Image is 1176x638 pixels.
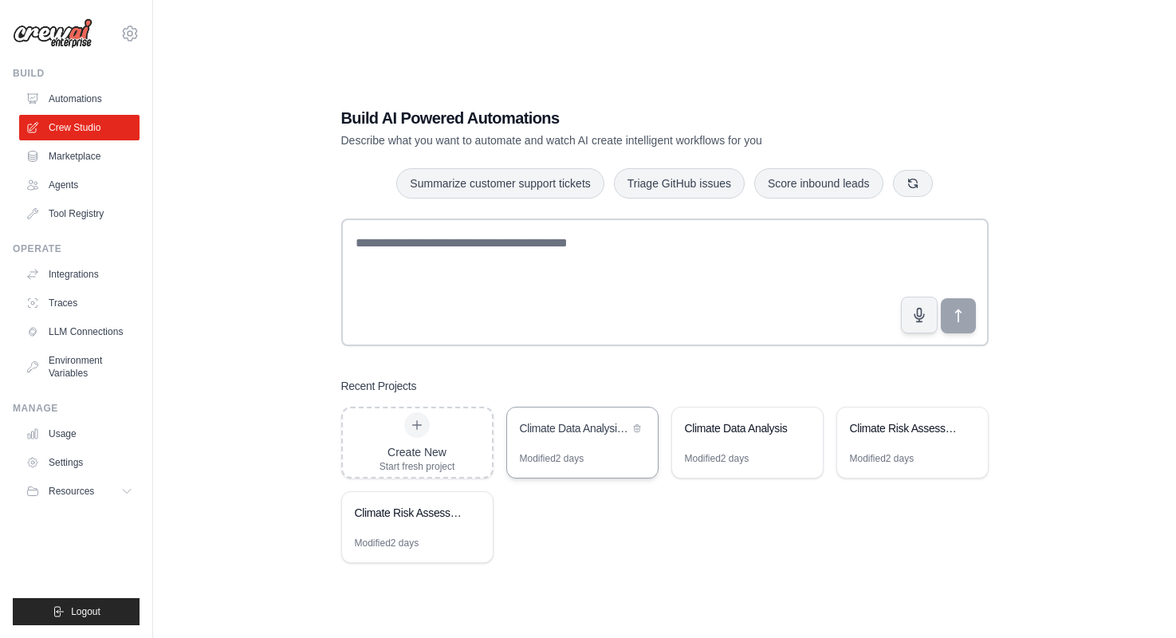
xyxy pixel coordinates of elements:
[754,168,883,199] button: Score inbound leads
[19,115,140,140] a: Crew Studio
[629,420,645,436] button: Delete project
[19,319,140,345] a: LLM Connections
[850,420,959,436] div: Climate Risk Assessment Automation
[19,348,140,386] a: Environment Variables
[71,605,100,618] span: Logout
[614,168,745,199] button: Triage GitHub issues
[901,297,938,333] button: Click to speak your automation idea
[685,420,794,436] div: Climate Data Analysis
[355,537,419,549] div: Modified 2 days
[19,290,140,316] a: Traces
[49,485,94,498] span: Resources
[380,460,455,473] div: Start fresh project
[355,505,464,521] div: Climate Risk Assessment Analyzer
[893,170,933,197] button: Get new suggestions
[685,452,749,465] div: Modified 2 days
[19,478,140,504] button: Resources
[1096,561,1176,638] iframe: Chat Widget
[19,421,140,447] a: Usage
[19,262,140,287] a: Integrations
[341,378,417,394] h3: Recent Projects
[19,144,140,169] a: Marketplace
[13,67,140,80] div: Build
[520,452,584,465] div: Modified 2 days
[520,420,629,436] div: Climate Data Analysis Automation
[396,168,604,199] button: Summarize customer support tickets
[13,598,140,625] button: Logout
[13,402,140,415] div: Manage
[341,132,877,148] p: Describe what you want to automate and watch AI create intelligent workflows for you
[19,86,140,112] a: Automations
[341,107,877,129] h1: Build AI Powered Automations
[380,444,455,460] div: Create New
[850,452,914,465] div: Modified 2 days
[13,18,92,49] img: Logo
[13,242,140,255] div: Operate
[19,450,140,475] a: Settings
[19,172,140,198] a: Agents
[19,201,140,226] a: Tool Registry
